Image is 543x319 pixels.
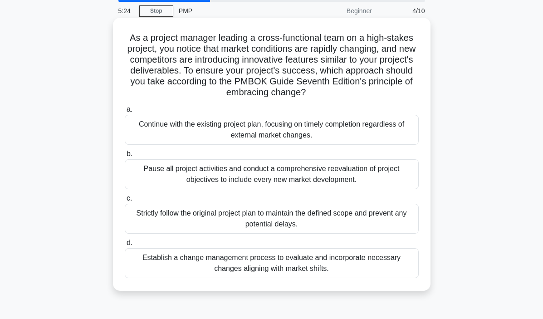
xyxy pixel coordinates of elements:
[113,2,139,20] div: 5:24
[127,105,132,113] span: a.
[173,2,298,20] div: PMP
[125,159,419,189] div: Pause all project activities and conduct a comprehensive reevaluation of project objectives to in...
[127,150,132,157] span: b.
[139,5,173,17] a: Stop
[124,32,420,98] h5: As a project manager leading a cross-functional team on a high-stakes project, you notice that ma...
[127,239,132,246] span: d.
[125,204,419,234] div: Strictly follow the original project plan to maintain the defined scope and prevent any potential...
[127,194,132,202] span: c.
[377,2,430,20] div: 4/10
[298,2,377,20] div: Beginner
[125,115,419,145] div: Continue with the existing project plan, focusing on timely completion regardless of external mar...
[125,248,419,278] div: Establish a change management process to evaluate and incorporate necessary changes aligning with...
